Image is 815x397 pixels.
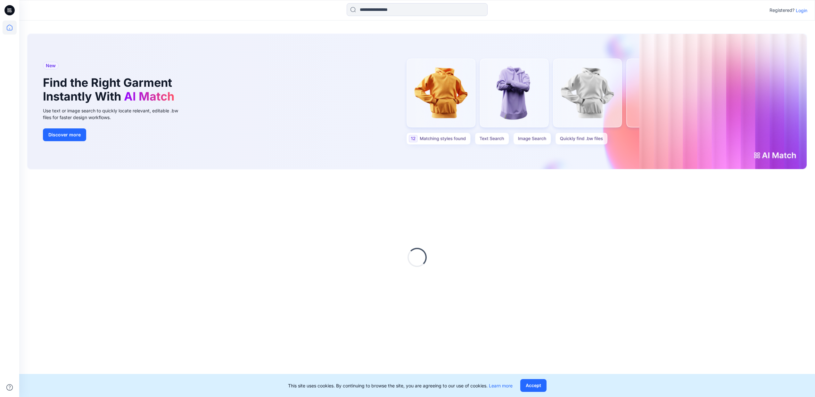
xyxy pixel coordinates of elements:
[43,76,177,103] h1: Find the Right Garment Instantly With
[520,379,547,392] button: Accept
[43,107,187,121] div: Use text or image search to quickly locate relevant, editable .bw files for faster design workflows.
[43,128,86,141] button: Discover more
[124,89,174,103] span: AI Match
[770,6,794,14] p: Registered?
[288,382,513,389] p: This site uses cookies. By continuing to browse the site, you are agreeing to our use of cookies.
[489,383,513,388] a: Learn more
[796,7,807,14] p: Login
[46,62,56,69] span: New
